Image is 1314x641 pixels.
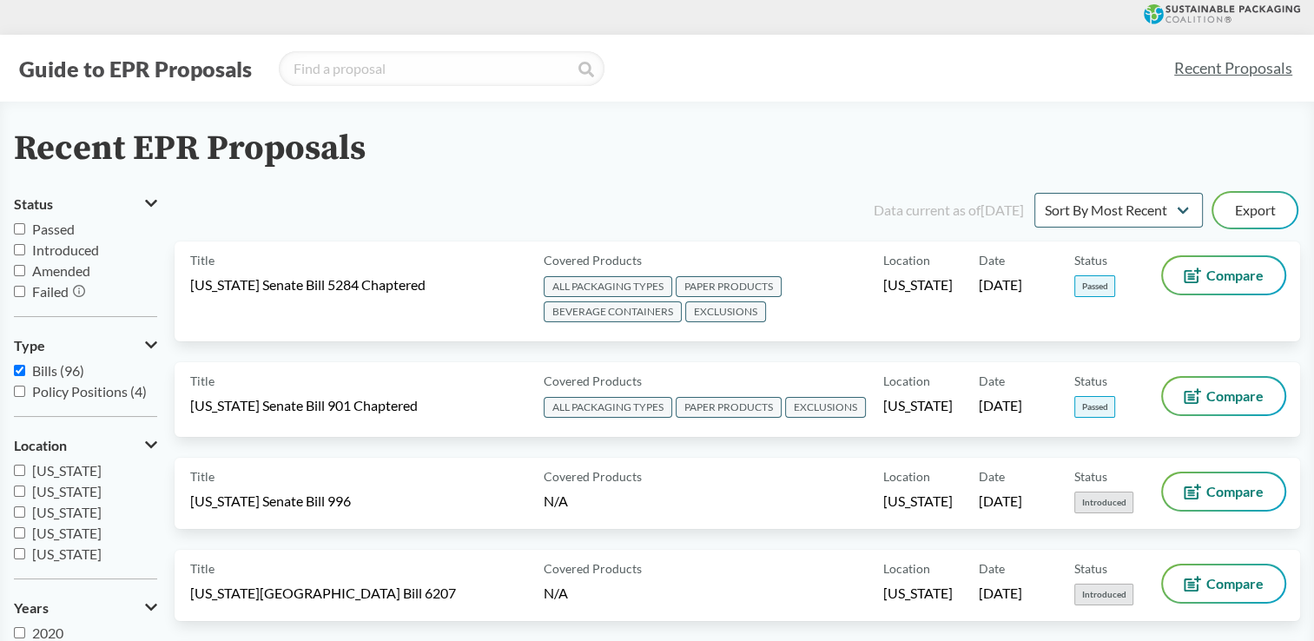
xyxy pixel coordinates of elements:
span: [US_STATE] [32,462,102,479]
span: Introduced [1074,492,1133,513]
span: Compare [1206,577,1264,591]
input: 2020 [14,627,25,638]
span: [DATE] [979,584,1022,603]
span: Date [979,251,1005,269]
span: Covered Products [544,559,642,578]
span: Failed [32,283,69,300]
span: Type [14,338,45,354]
input: Find a proposal [279,51,604,86]
span: 2020 [32,624,63,641]
span: Compare [1206,389,1264,403]
span: Years [14,600,49,616]
span: Covered Products [544,467,642,486]
span: Covered Products [544,251,642,269]
span: Policy Positions (4) [32,383,147,400]
span: Amended [32,262,90,279]
input: Policy Positions (4) [14,386,25,397]
span: N/A [544,492,568,509]
span: [US_STATE] [32,525,102,541]
span: [US_STATE] [32,504,102,520]
input: [US_STATE] [14,527,25,539]
span: Title [190,251,215,269]
span: Location [883,559,930,578]
span: Status [1074,559,1107,578]
button: Status [14,189,157,219]
span: [DATE] [979,275,1022,294]
span: Date [979,372,1005,390]
input: Passed [14,223,25,235]
span: Passed [1074,396,1115,418]
span: PAPER PRODUCTS [676,276,782,297]
button: Type [14,331,157,360]
button: Location [14,431,157,460]
input: Failed [14,286,25,297]
div: Data current as of [DATE] [874,200,1024,221]
span: Introduced [1074,584,1133,605]
span: Location [883,467,930,486]
span: Compare [1206,485,1264,499]
span: ALL PACKAGING TYPES [544,397,672,418]
span: Date [979,559,1005,578]
span: Compare [1206,268,1264,282]
span: [US_STATE] [883,584,953,603]
input: Introduced [14,244,25,255]
span: [US_STATE] Senate Bill 996 [190,492,351,511]
button: Compare [1163,257,1284,294]
span: Status [1074,372,1107,390]
span: [DATE] [979,396,1022,415]
span: Passed [32,221,75,237]
span: BEVERAGE CONTAINERS [544,301,682,322]
span: [US_STATE] [32,545,102,562]
span: Date [979,467,1005,486]
span: [DATE] [979,492,1022,511]
button: Years [14,593,157,623]
input: [US_STATE] [14,548,25,559]
span: PAPER PRODUCTS [676,397,782,418]
span: [US_STATE] [883,396,953,415]
span: Title [190,372,215,390]
input: [US_STATE] [14,465,25,476]
span: Status [1074,467,1107,486]
span: EXCLUSIONS [785,397,866,418]
a: Recent Proposals [1166,49,1300,88]
span: Title [190,559,215,578]
span: [US_STATE] Senate Bill 901 Chaptered [190,396,418,415]
span: ALL PACKAGING TYPES [544,276,672,297]
span: [US_STATE] Senate Bill 5284 Chaptered [190,275,426,294]
span: EXCLUSIONS [685,301,766,322]
span: Passed [1074,275,1115,297]
span: Title [190,467,215,486]
span: N/A [544,585,568,601]
input: [US_STATE] [14,506,25,518]
span: [US_STATE] [883,492,953,511]
button: Compare [1163,378,1284,414]
button: Compare [1163,565,1284,602]
input: Bills (96) [14,365,25,376]
span: Status [1074,251,1107,269]
span: Location [14,438,67,453]
button: Compare [1163,473,1284,510]
span: [US_STATE][GEOGRAPHIC_DATA] Bill 6207 [190,584,456,603]
span: [US_STATE] [32,483,102,499]
span: Location [883,251,930,269]
input: [US_STATE] [14,486,25,497]
span: Introduced [32,241,99,258]
span: Bills (96) [32,362,84,379]
span: Location [883,372,930,390]
button: Guide to EPR Proposals [14,55,257,83]
span: Covered Products [544,372,642,390]
input: Amended [14,265,25,276]
h2: Recent EPR Proposals [14,129,366,169]
span: Status [14,196,53,212]
button: Export [1213,193,1297,228]
span: [US_STATE] [883,275,953,294]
